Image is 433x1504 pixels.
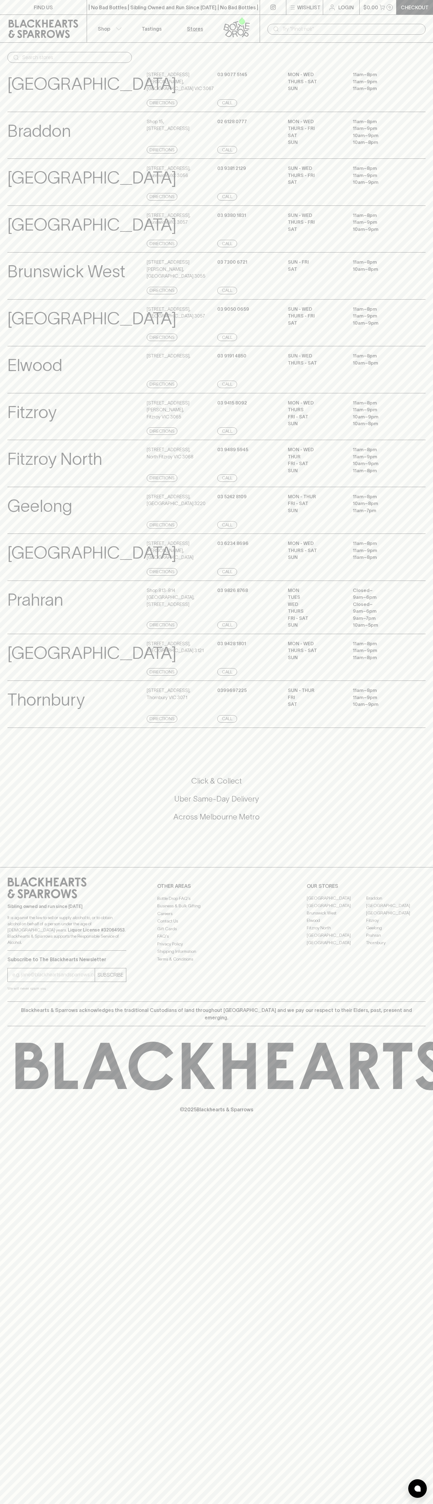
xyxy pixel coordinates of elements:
p: 03 5242 8109 [217,493,247,500]
p: SAT [288,320,344,327]
p: 11am – 8pm [353,212,409,219]
a: Directions [147,146,177,153]
a: Call [217,381,237,388]
p: 0 [388,6,391,9]
p: 9am – 7pm [353,615,409,622]
p: 11am – 8pm [353,446,409,453]
p: Wishlist [297,4,321,11]
p: SUN [288,85,344,92]
p: 03 9415 8092 [217,400,247,407]
p: 11am – 9pm [353,547,409,554]
p: [GEOGRAPHIC_DATA] [7,165,176,191]
a: Privacy Policy [157,940,276,948]
a: Call [217,193,237,201]
p: 11am – 8pm [353,654,409,661]
a: Call [217,334,237,341]
a: [GEOGRAPHIC_DATA] [366,902,426,910]
p: MON - WED [288,640,344,647]
p: Sat [288,701,344,708]
p: 03 9428 1801 [217,640,246,647]
p: SUN [288,622,344,629]
p: $0.00 [363,4,378,11]
p: 10am – 8pm [353,360,409,367]
a: Directions [147,287,177,294]
img: bubble-icon [414,1485,421,1492]
a: Call [217,568,237,576]
a: Fitzroy North [307,924,366,932]
p: 11am – 7pm [353,507,409,514]
p: [STREET_ADDRESS] , [GEOGRAPHIC_DATA] 3057 [147,306,205,320]
p: SAT [288,266,344,273]
a: Call [217,668,237,676]
p: SAT [288,179,344,186]
a: Elwood [307,917,366,924]
p: 11am – 9pm [353,406,409,413]
strong: Liquor License #32064953 [68,927,125,932]
a: Geelong [366,924,426,932]
p: 10am – 8pm [353,266,409,273]
p: [STREET_ADDRESS][PERSON_NAME] , [GEOGRAPHIC_DATA] 3055 [147,259,216,280]
a: Fitzroy [366,917,426,924]
a: Directions [147,521,177,529]
p: 02 6128 0777 [217,118,247,125]
a: [GEOGRAPHIC_DATA] [307,902,366,910]
a: Call [217,474,237,482]
p: 9am – 6pm [353,608,409,615]
p: MON - WED [288,446,344,453]
p: 11am – 8pm [353,400,409,407]
p: THURS - FRI [288,125,344,132]
p: SUN - FRI [288,259,344,266]
p: SUN - WED [288,165,344,172]
p: Checkout [401,4,429,11]
p: Shop 15 , [STREET_ADDRESS] [147,118,189,132]
p: [STREET_ADDRESS] , Brunswick VIC 3056 [147,165,190,179]
p: [GEOGRAPHIC_DATA] [7,306,176,331]
p: MON [288,587,344,594]
p: [STREET_ADDRESS] , [GEOGRAPHIC_DATA] 3220 [147,493,206,507]
a: Directions [147,568,177,576]
p: 11am – 8pm [353,352,409,360]
p: 03 9826 8768 [217,587,248,594]
p: 03 9381 2129 [217,165,246,172]
p: OUR STORES [307,882,426,890]
p: 11am – 8pm [353,467,409,474]
a: Business & Bulk Gifting [157,902,276,910]
a: Contact Us [157,918,276,925]
input: e.g. jane@blackheartsandsparrows.com.au [12,970,95,980]
button: SUBSCRIBE [95,968,126,982]
p: 11am – 8pm [353,540,409,547]
p: SUN [288,554,344,561]
a: Directions [147,474,177,482]
p: Braddon [7,118,71,144]
p: Subscribe to The Blackhearts Newsletter [7,956,126,963]
p: 10am – 8pm [353,139,409,146]
p: 10am – 9pm [353,132,409,139]
p: 11am – 8pm [353,493,409,500]
p: 11am – 9pm [353,694,409,701]
p: 10am – 9pm [353,226,409,233]
a: Directions [147,334,177,341]
p: SUN [288,654,344,661]
p: 03 9489 5945 [217,446,248,453]
p: 11am – 8pm [353,259,409,266]
p: MON - WED [288,71,344,78]
p: Thornbury [7,687,85,713]
a: Directions [147,427,177,435]
p: It is against the law to sell or supply alcohol to, or to obtain alcohol on behalf of a person un... [7,914,126,945]
a: [GEOGRAPHIC_DATA] [307,895,366,902]
p: 03 9050 0659 [217,306,249,313]
p: 11am – 9pm [353,313,409,320]
p: Shop [98,25,110,32]
p: SUN [288,139,344,146]
p: Brunswick West [7,259,125,284]
p: 11am – 9pm [353,78,409,85]
p: 11am – 8pm [353,118,409,125]
p: THUR [288,453,344,460]
h5: Across Melbourne Metro [7,812,426,822]
p: THURS - FRI [288,219,344,226]
p: 11am – 8pm [353,71,409,78]
p: 03 6234 8696 [217,540,249,547]
p: THURS [288,608,344,615]
p: 0399697225 [217,687,247,694]
p: 11am – 8pm [353,640,409,647]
